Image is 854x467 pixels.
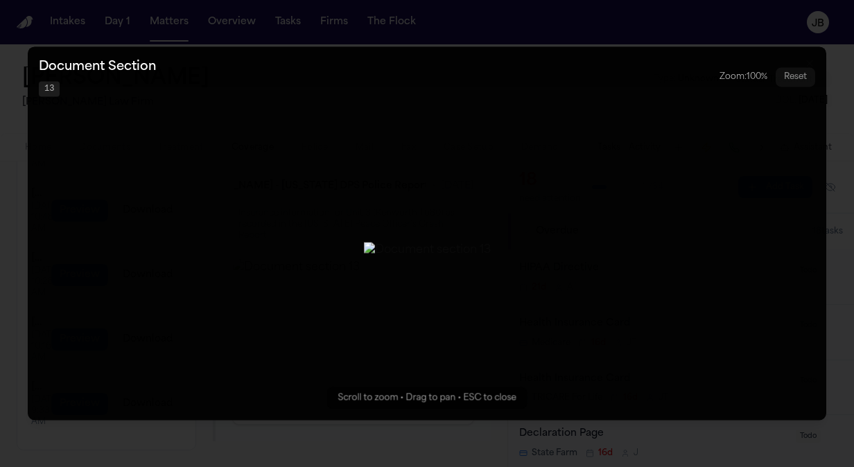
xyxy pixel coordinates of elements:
button: Reset [776,67,815,87]
button: Zoomable image viewer. Use mouse wheel to zoom, drag to pan, or press R to reset. [28,46,826,420]
div: Scroll to zoom • Drag to pan • ESC to close [327,387,528,409]
span: 13 [39,81,60,96]
div: Zoom: 100 % [720,71,767,82]
h3: Document Section [39,58,156,77]
img: Document section 13 [364,242,491,258]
